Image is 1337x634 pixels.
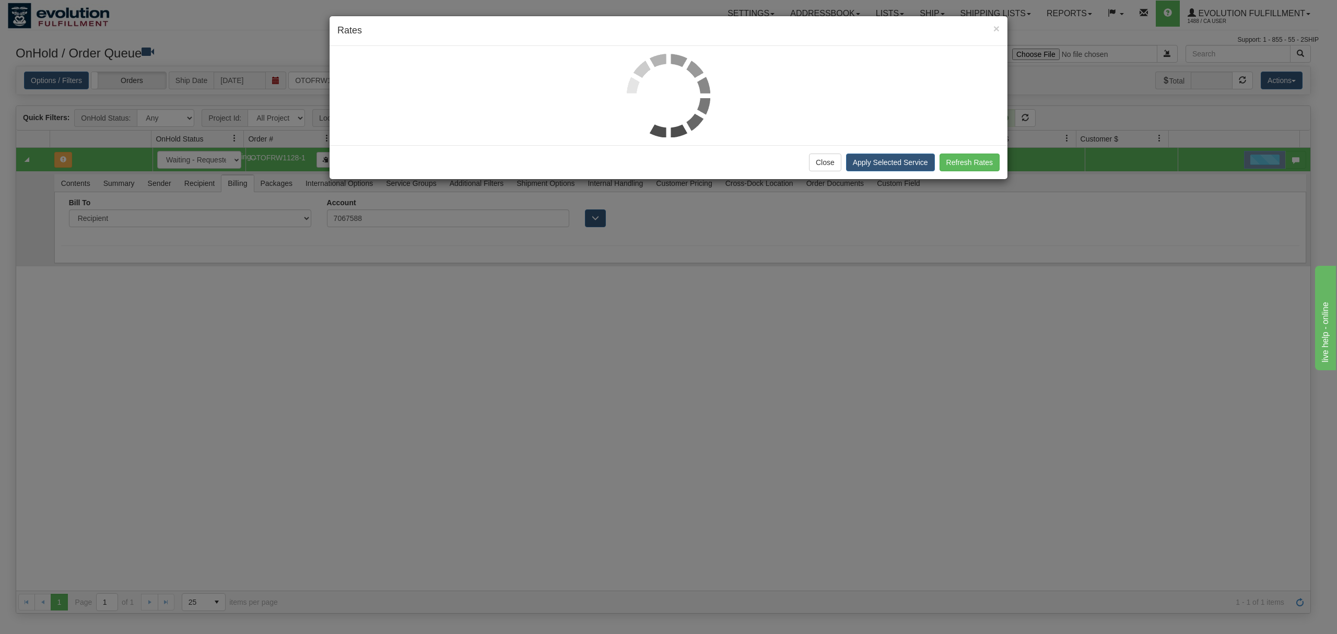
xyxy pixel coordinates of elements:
iframe: chat widget [1313,264,1336,370]
button: Apply Selected Service [846,154,935,171]
h4: Rates [337,24,1000,38]
button: Close [993,23,1000,34]
div: live help - online [8,6,97,19]
span: × [993,22,1000,34]
button: Refresh Rates [940,154,1000,171]
img: loader.gif [627,54,710,137]
button: Close [809,154,841,171]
